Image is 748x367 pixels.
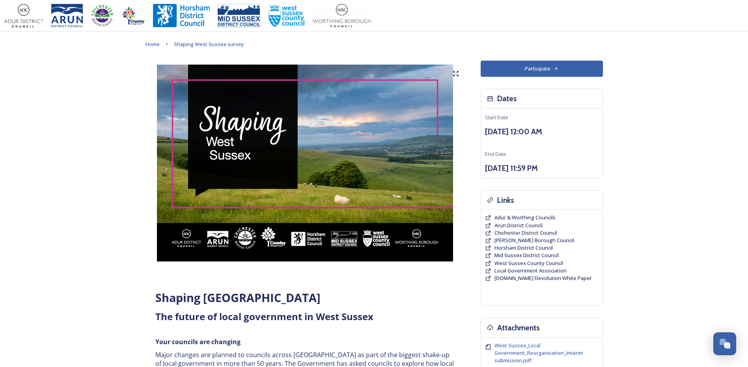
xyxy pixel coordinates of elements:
[485,163,599,174] h3: [DATE] 11:59 PM
[4,4,43,28] img: Adur%20logo%20%281%29.jpeg
[313,4,371,28] img: Worthing_Adur%20%281%29.jpg
[494,267,567,274] span: Local Government Association
[268,4,305,28] img: WSCCPos-Spot-25mm.jpg
[485,114,508,121] span: Start Date
[481,61,603,77] button: Participate
[91,4,114,28] img: CDC%20Logo%20-%20you%20may%20have%20a%20better%20version.jpg
[494,244,553,251] span: Horsham District Council
[494,229,557,236] span: Chichester District Council
[121,4,145,28] img: Crawley%20BC%20logo.jpg
[155,290,321,305] strong: Shaping [GEOGRAPHIC_DATA]
[713,332,736,355] button: Open Chat
[153,4,210,28] img: Horsham%20DC%20Logo.jpg
[145,39,160,49] a: Home
[218,4,260,28] img: 150ppimsdc%20logo%20blue.png
[494,267,567,274] a: Local Government Association
[145,41,160,48] span: Home
[494,259,563,267] a: West Sussex County Council
[174,39,244,49] a: Shaping West Sussex survey
[494,244,553,252] a: Horsham District Council
[494,214,556,221] a: Adur & Worthing Councils
[485,126,599,137] h3: [DATE] 12:00 AM
[494,214,556,221] span: Adur & Worthing Councils
[497,195,514,206] h3: Links
[497,322,540,334] h3: Attachments
[155,310,373,323] strong: The future of local government in West Sussex
[494,342,583,364] span: West Sussex_Local Government_Reorganisation_Interim submission.pdf
[494,237,574,244] a: [PERSON_NAME] Borough Council
[51,4,83,28] img: Arun%20District%20Council%20logo%20blue%20CMYK.jpg
[497,93,517,104] h3: Dates
[494,222,543,229] a: Arun District Council
[174,41,244,48] span: Shaping West Sussex survey
[494,274,592,282] a: [DOMAIN_NAME] Devolution White Paper
[485,150,506,158] span: End Date
[494,229,557,237] a: Chichester District Council
[155,337,241,346] strong: Your councils are changing
[494,252,559,259] a: Mid Sussex District Council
